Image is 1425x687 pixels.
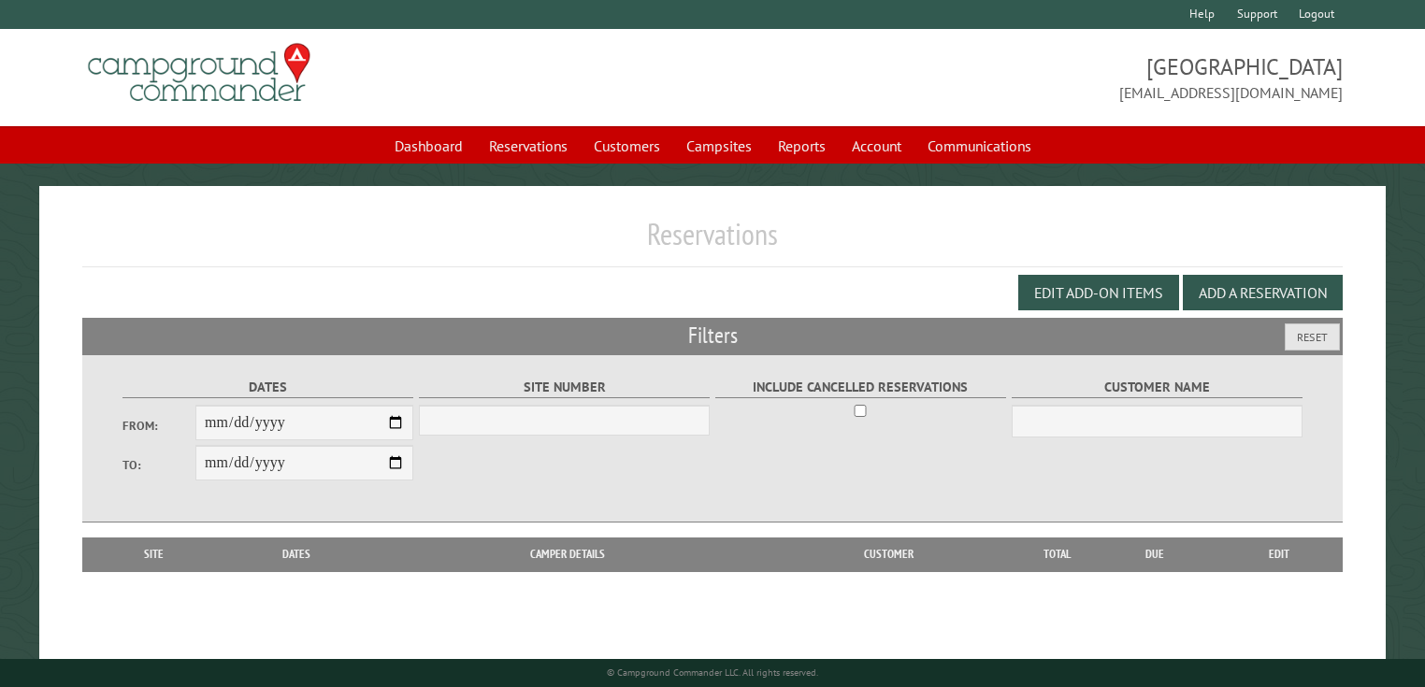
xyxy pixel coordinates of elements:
h1: Reservations [82,216,1344,267]
a: Dashboard [383,128,474,164]
label: To: [122,456,195,474]
a: Reports [767,128,837,164]
a: Customers [583,128,671,164]
th: Site [92,537,216,571]
th: Dates [215,537,378,571]
th: Camper Details [379,537,758,571]
button: Add a Reservation [1183,275,1343,310]
label: Include Cancelled Reservations [715,377,1006,398]
th: Customer [757,537,1020,571]
span: [GEOGRAPHIC_DATA] [EMAIL_ADDRESS][DOMAIN_NAME] [712,51,1343,104]
label: Site Number [419,377,710,398]
a: Reservations [478,128,579,164]
label: Dates [122,377,413,398]
button: Edit Add-on Items [1018,275,1179,310]
small: © Campground Commander LLC. All rights reserved. [607,666,818,679]
a: Account [841,128,913,164]
label: Customer Name [1012,377,1303,398]
label: From: [122,417,195,435]
th: Edit [1215,537,1343,571]
th: Due [1095,537,1215,571]
th: Total [1020,537,1095,571]
h2: Filters [82,318,1344,353]
img: Campground Commander [82,36,316,109]
a: Communications [916,128,1043,164]
a: Campsites [675,128,763,164]
button: Reset [1285,323,1340,351]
